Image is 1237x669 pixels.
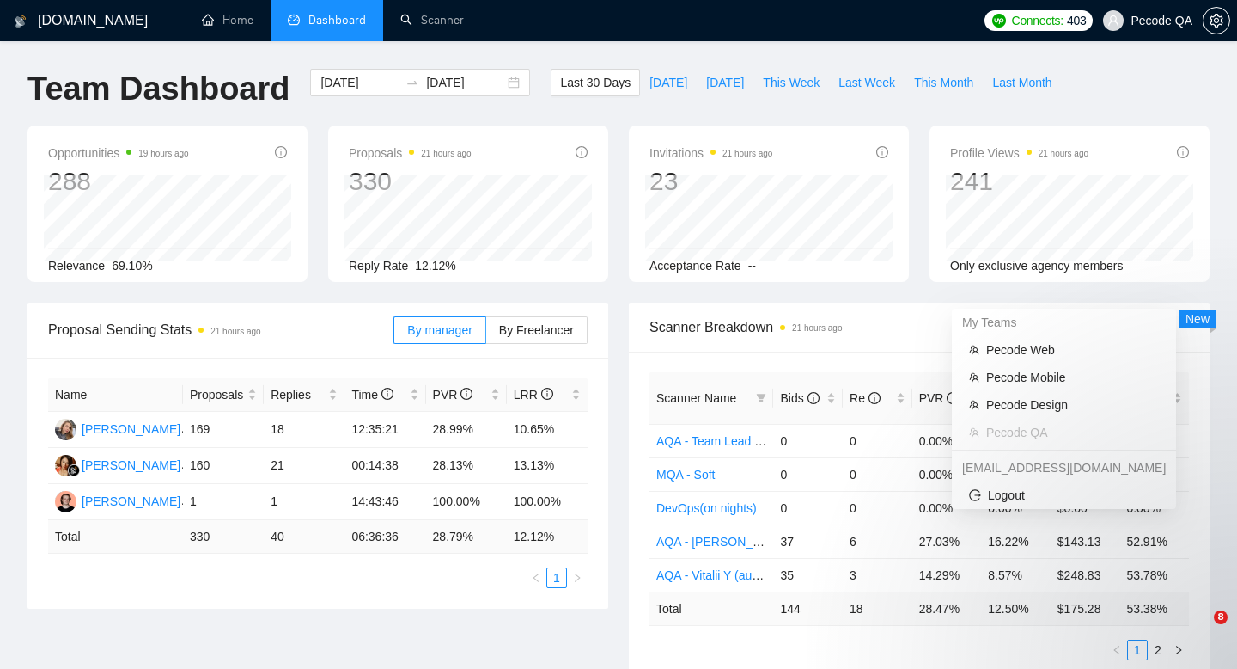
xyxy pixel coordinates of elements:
[992,73,1051,92] span: Last Month
[48,378,183,412] th: Name
[541,388,553,400] span: info-circle
[344,412,425,448] td: 12:35:21
[567,568,588,588] button: right
[952,309,1176,336] div: My Teams
[264,378,344,412] th: Replies
[421,149,471,158] time: 21 hours ago
[507,448,588,484] td: 13.13%
[838,73,895,92] span: Last Week
[1173,645,1184,655] span: right
[264,520,344,554] td: 40
[460,388,472,400] span: info-circle
[48,319,393,341] span: Proposal Sending Stats
[202,13,253,28] a: homeHome
[850,391,881,405] span: Re
[1106,640,1127,660] li: Previous Page
[656,434,885,448] a: AQA - Team Lead - [PERSON_NAME] (off)
[952,454,1176,482] div: svitlana_mashkina@pecodesoftware.com
[773,525,843,558] td: 37
[912,457,982,491] td: 0.00%
[1203,7,1230,34] button: setting
[969,489,981,501] span: logout
[344,520,425,554] td: 06:36:36
[843,457,912,491] td: 0
[426,448,507,484] td: 28.13%
[526,568,546,588] li: Previous Page
[1039,149,1088,158] time: 21 hours ago
[843,424,912,457] td: 0
[1127,640,1148,660] li: 1
[950,259,1124,273] span: Only exclusive agency members
[905,69,983,96] button: This Month
[780,391,819,405] span: Bids
[773,424,843,457] td: 0
[55,421,180,435] a: V[PERSON_NAME]
[1067,11,1086,30] span: 403
[507,412,588,448] td: 10.65%
[55,494,180,507] a: AB[PERSON_NAME]
[547,568,566,587] a: 1
[649,259,741,273] span: Acceptance Rate
[531,573,541,583] span: left
[546,568,567,588] li: 1
[1106,640,1127,660] button: left
[1149,641,1167,660] a: 2
[499,323,574,337] span: By Freelancer
[986,341,1159,359] span: Pecode Web
[349,143,472,163] span: Proposals
[912,424,982,457] td: 0.00%
[1168,640,1189,660] button: right
[656,391,736,405] span: Scanner Name
[969,372,979,383] span: team
[426,520,507,554] td: 28.79 %
[1012,11,1063,30] span: Connects:
[1107,15,1119,27] span: user
[349,259,408,273] span: Reply Rate
[969,427,979,438] span: team
[1203,14,1230,28] a: setting
[649,316,1189,338] span: Scanner Breakdown
[986,368,1159,387] span: Pecode Mobile
[351,388,393,402] span: Time
[829,69,905,96] button: Last Week
[722,149,772,158] time: 21 hours ago
[55,419,76,440] img: V
[275,146,287,158] span: info-circle
[112,259,152,273] span: 69.10%
[843,558,912,592] td: 3
[950,165,1088,198] div: 241
[48,143,189,163] span: Opportunities
[567,568,588,588] li: Next Page
[656,535,858,549] a: AQA - [PERSON_NAME] (autobid off)
[288,14,300,26] span: dashboard
[640,69,697,96] button: [DATE]
[748,259,756,273] span: --
[183,412,264,448] td: 169
[649,165,772,198] div: 23
[27,69,289,109] h1: Team Dashboard
[183,484,264,520] td: 1
[753,69,829,96] button: This Week
[969,400,979,410] span: team
[1168,640,1189,660] li: Next Page
[426,73,504,92] input: End date
[82,456,180,475] div: [PERSON_NAME]
[1179,611,1220,652] iframe: To enrich screen reader interactions, please activate Accessibility in Grammarly extension settings
[82,420,180,439] div: [PERSON_NAME]
[876,146,888,158] span: info-circle
[969,486,1159,505] span: Logout
[514,388,553,402] span: LRR
[183,448,264,484] td: 160
[264,484,344,520] td: 1
[919,391,960,405] span: PVR
[68,464,80,476] img: gigradar-bm.png
[792,323,842,333] time: 21 hours ago
[48,259,105,273] span: Relevance
[572,573,582,583] span: right
[138,149,188,158] time: 19 hours ago
[773,457,843,491] td: 0
[308,13,366,28] span: Dashboard
[426,484,507,520] td: 100.00%
[868,392,881,404] span: info-circle
[969,345,979,355] span: team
